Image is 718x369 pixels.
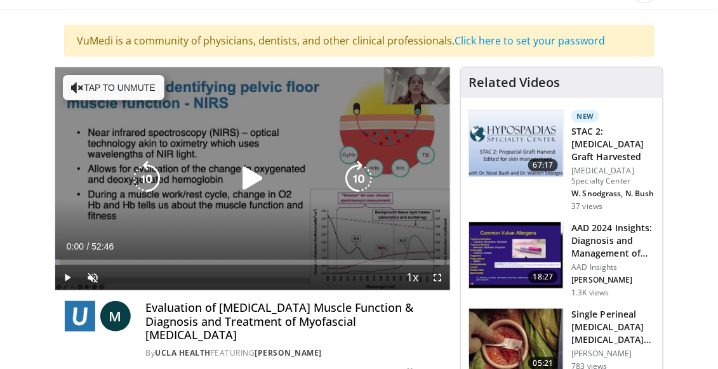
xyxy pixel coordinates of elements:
a: 18:27 AAD 2024 Insights: Diagnosis and Management of Vulvar Disorders AAD Insights [PERSON_NAME] ... [469,222,655,298]
h4: Evaluation of [MEDICAL_DATA] Muscle Function & Diagnosis and Treatment of Myofascial [MEDICAL_DATA] [146,301,441,342]
button: Playback Rate [399,265,425,290]
button: Play [55,265,81,290]
h3: STAC 2: [MEDICAL_DATA] Graft Harvested [571,125,655,163]
p: AAD Insights [571,262,655,272]
video-js: Video Player [55,67,451,290]
img: UCLA Health [65,301,95,332]
p: [PERSON_NAME] [571,349,655,359]
a: [PERSON_NAME] [255,347,322,358]
p: [MEDICAL_DATA] Specialty Center [571,166,655,186]
a: Click here to set your password [455,34,606,48]
p: 37 views [571,201,602,211]
a: M [100,301,131,332]
p: 1.3K views [571,288,609,298]
button: Tap to unmute [63,75,164,100]
a: UCLA Health [156,347,211,358]
span: 18:27 [528,271,559,283]
span: 0:00 [67,241,84,252]
div: Progress Bar [55,260,451,265]
img: 391116fa-c4eb-4293-bed8-ba80efc87e4b.150x105_q85_crop-smart_upscale.jpg [469,222,563,288]
span: / [87,241,90,252]
h4: Related Videos [469,75,560,90]
p: [PERSON_NAME] [571,275,655,285]
button: Unmute [81,265,106,290]
span: 52:46 [91,241,114,252]
img: 01f3608b-8eda-4dca-98de-52c159a81040.png.150x105_q85_crop-smart_upscale.png [469,111,563,177]
div: By FEATURING [146,347,441,359]
div: VuMedi is a community of physicians, dentists, and other clinical professionals. [64,25,655,57]
button: Fullscreen [425,265,450,290]
p: W. Snodgrass, N. Bush [571,189,655,199]
a: 67:17 New STAC 2: [MEDICAL_DATA] Graft Harvested [MEDICAL_DATA] Specialty Center W. Snodgrass, N.... [469,110,655,211]
h3: Single Perineal [MEDICAL_DATA] [MEDICAL_DATA] Placement [571,308,655,346]
span: 67:17 [528,159,559,171]
h3: AAD 2024 Insights: Diagnosis and Management of Vulvar Disorders [571,222,655,260]
p: New [571,110,599,123]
